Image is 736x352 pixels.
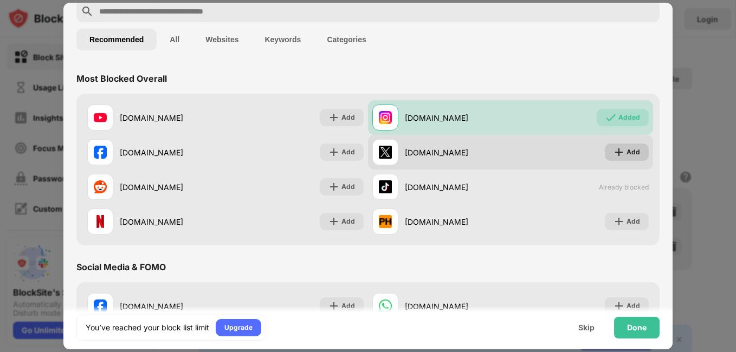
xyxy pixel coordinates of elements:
[599,183,649,191] span: Already blocked
[379,215,392,228] img: favicons
[341,181,355,192] div: Add
[341,147,355,158] div: Add
[405,216,511,227] div: [DOMAIN_NAME]
[94,146,107,159] img: favicons
[405,147,511,158] div: [DOMAIN_NAME]
[192,29,251,50] button: Websites
[405,112,511,123] div: [DOMAIN_NAME]
[76,29,157,50] button: Recommended
[341,301,355,311] div: Add
[627,323,647,332] div: Done
[94,215,107,228] img: favicons
[618,112,640,123] div: Added
[120,301,225,312] div: [DOMAIN_NAME]
[314,29,379,50] button: Categories
[578,323,595,332] div: Skip
[120,147,225,158] div: [DOMAIN_NAME]
[157,29,192,50] button: All
[341,112,355,123] div: Add
[379,111,392,124] img: favicons
[627,301,640,311] div: Add
[627,147,640,158] div: Add
[379,180,392,193] img: favicons
[94,111,107,124] img: favicons
[76,73,167,84] div: Most Blocked Overall
[341,216,355,227] div: Add
[120,216,225,227] div: [DOMAIN_NAME]
[405,181,511,193] div: [DOMAIN_NAME]
[81,5,94,18] img: search.svg
[379,299,392,312] img: favicons
[627,216,640,227] div: Add
[86,322,209,333] div: You’ve reached your block list limit
[379,146,392,159] img: favicons
[94,180,107,193] img: favicons
[94,299,107,312] img: favicons
[120,181,225,193] div: [DOMAIN_NAME]
[251,29,314,50] button: Keywords
[76,262,166,272] div: Social Media & FOMO
[120,112,225,123] div: [DOMAIN_NAME]
[405,301,511,312] div: [DOMAIN_NAME]
[224,322,253,333] div: Upgrade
